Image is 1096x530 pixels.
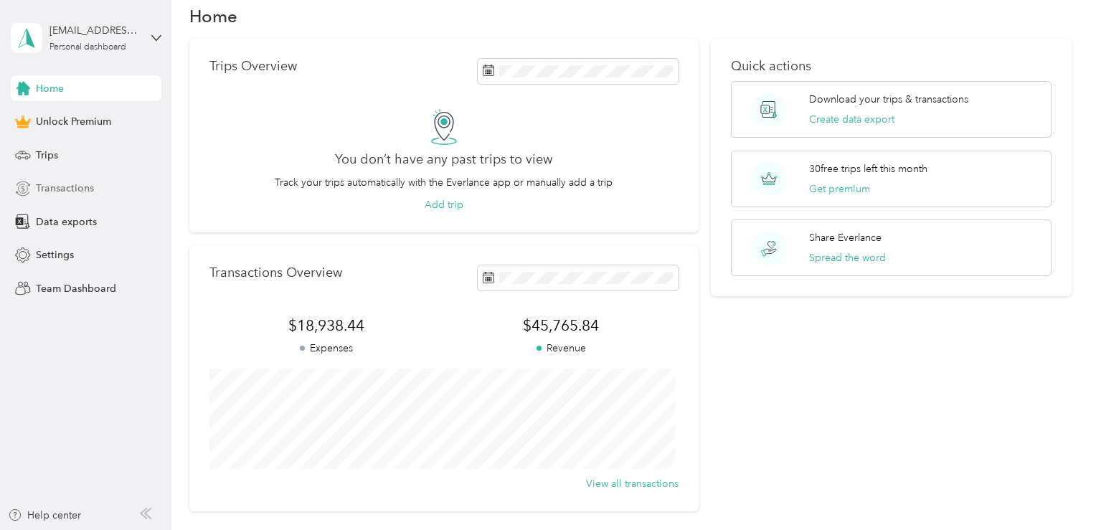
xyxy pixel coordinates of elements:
[275,175,613,190] p: Track your trips automatically with the Everlance app or manually add a trip
[209,59,297,74] p: Trips Overview
[36,214,97,229] span: Data exports
[425,197,463,212] button: Add trip
[731,59,1051,74] p: Quick actions
[36,114,111,129] span: Unlock Premium
[809,161,927,176] p: 30 free trips left this month
[36,281,116,296] span: Team Dashboard
[444,341,679,356] p: Revenue
[809,181,870,197] button: Get premium
[809,112,894,127] button: Create data export
[444,316,679,336] span: $45,765.84
[189,9,237,24] h1: Home
[8,508,81,523] button: Help center
[1016,450,1096,530] iframe: Everlance-gr Chat Button Frame
[49,23,139,38] div: [EMAIL_ADDRESS][DOMAIN_NAME]
[209,341,444,356] p: Expenses
[335,152,552,167] h2: You don’t have any past trips to view
[209,265,342,280] p: Transactions Overview
[586,476,679,491] button: View all transactions
[36,247,74,262] span: Settings
[36,181,94,196] span: Transactions
[809,92,968,107] p: Download your trips & transactions
[49,43,126,52] div: Personal dashboard
[36,148,58,163] span: Trips
[36,81,64,96] span: Home
[809,250,886,265] button: Spread the word
[809,230,882,245] p: Share Everlance
[209,316,444,336] span: $18,938.44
